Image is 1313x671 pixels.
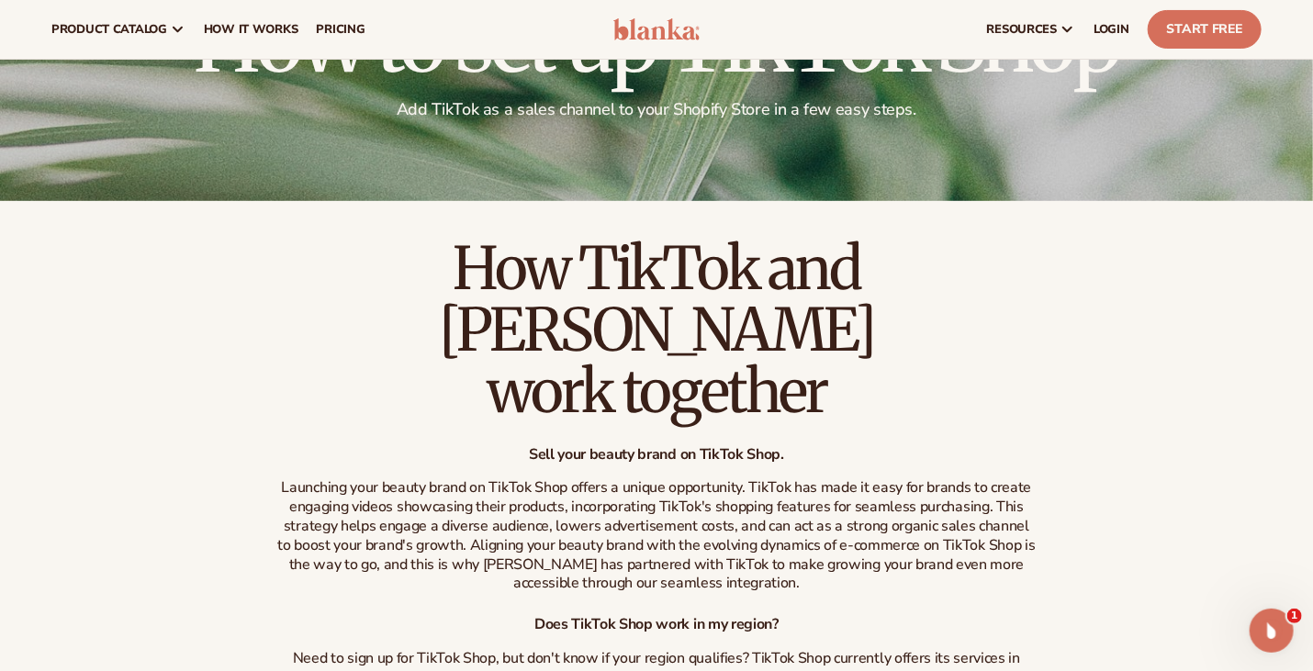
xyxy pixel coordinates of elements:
span: LOGIN [1094,22,1129,37]
strong: Does TikTok Shop work in my region? [534,614,779,634]
p: Launching your beauty brand on TikTok Shop offers a unique opportunity. TikTok has made it easy f... [275,478,1038,593]
span: resources [987,22,1057,37]
span: How It Works [204,22,298,37]
span: product catalog [51,22,167,37]
a: Start Free [1148,10,1262,49]
span: pricing [316,22,365,37]
span: 1 [1287,609,1302,623]
img: logo [613,18,700,40]
h2: How TikTok and [PERSON_NAME] work together [275,238,1038,423]
strong: Sell your beauty brand on TikTok Shop. [529,444,784,464]
iframe: Intercom live chat [1250,609,1294,653]
p: Add TikTok as a sales channel to your Shopify Store in a few easy steps. [51,99,1262,120]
